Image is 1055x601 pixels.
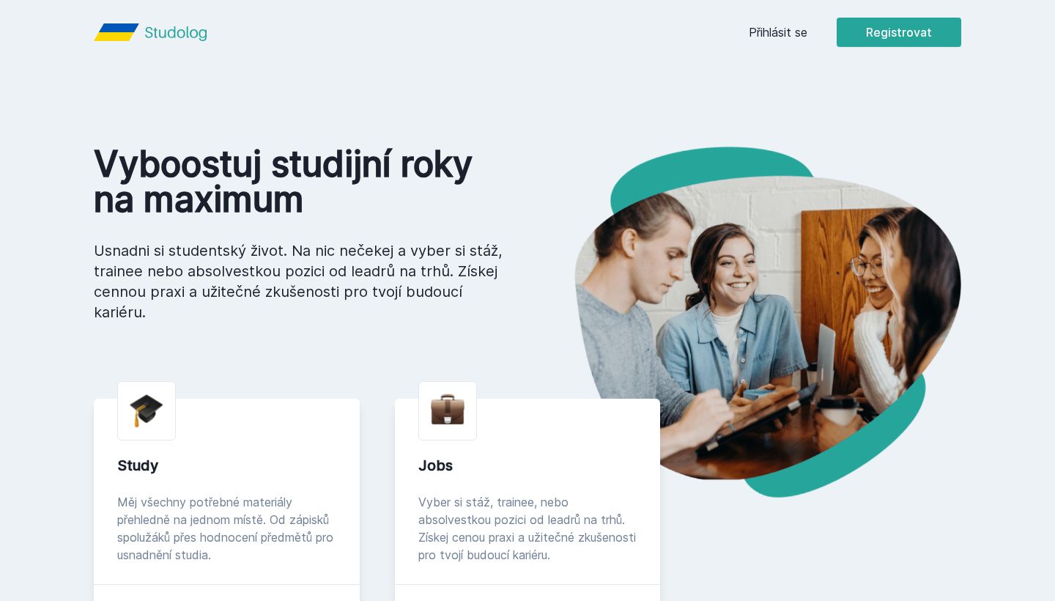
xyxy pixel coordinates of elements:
[94,147,504,217] h1: Vyboostuj studijní roky na maximum
[130,394,163,428] img: graduation-cap.png
[94,240,504,322] p: Usnadni si studentský život. Na nic nečekej a vyber si stáž, trainee nebo absolvestkou pozici od ...
[418,455,637,476] div: Jobs
[431,391,464,428] img: briefcase.png
[418,493,637,564] div: Vyber si stáž, trainee, nebo absolvestkou pozici od leadrů na trhů. Získej cenou praxi a užitečné...
[527,147,961,498] img: hero.png
[837,18,961,47] button: Registrovat
[749,23,807,41] a: Přihlásit se
[117,455,336,476] div: Study
[117,493,336,564] div: Měj všechny potřebné materiály přehledně na jednom místě. Od zápisků spolužáků přes hodnocení pře...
